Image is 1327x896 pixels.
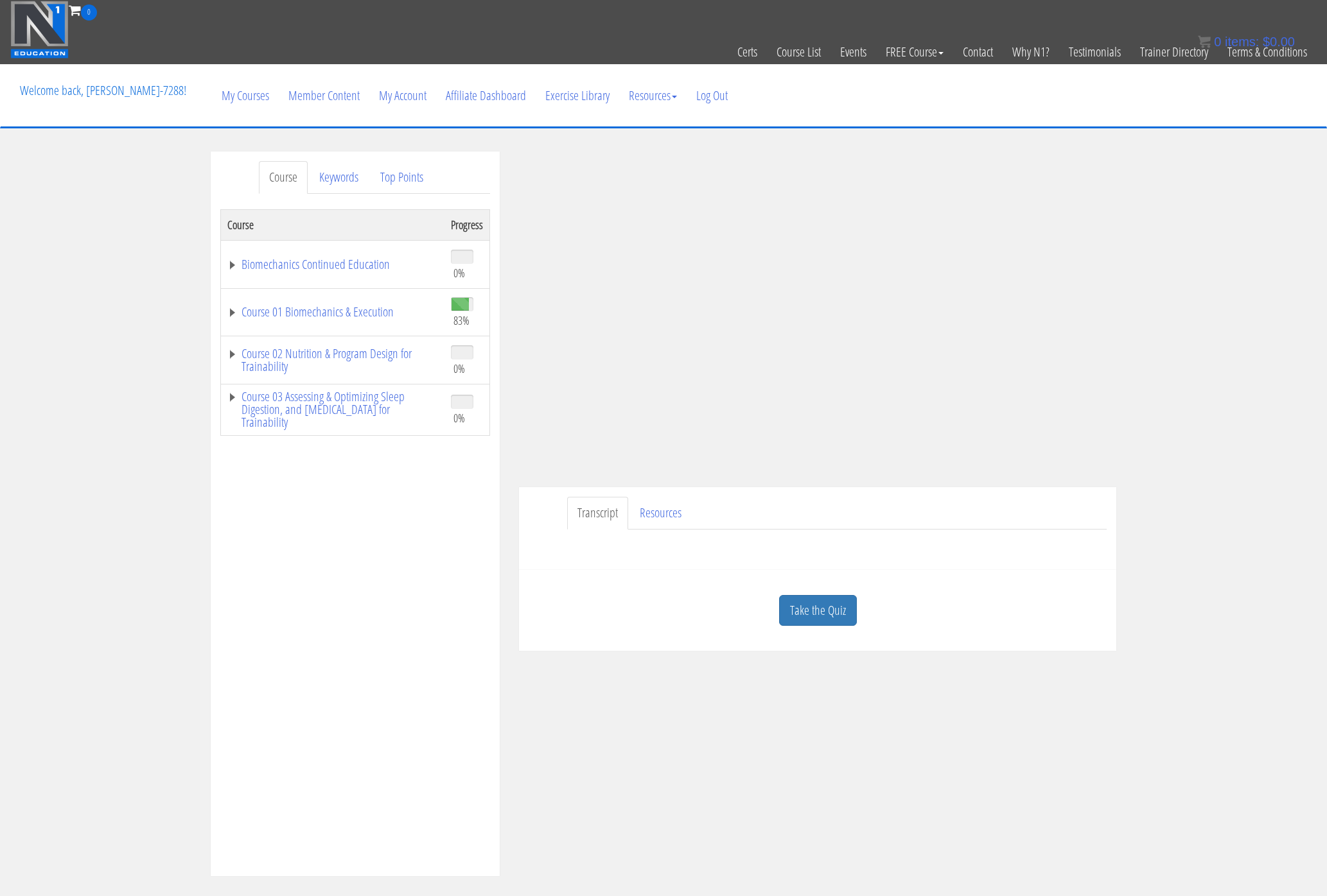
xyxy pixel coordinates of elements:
[1263,35,1270,49] span: $
[369,65,436,126] a: My Account
[767,21,830,83] a: Course List
[444,209,490,240] th: Progress
[227,306,438,318] a: Course 01 Biomechanics & Execution
[1198,35,1211,48] img: icon11.png
[1059,21,1130,83] a: Testimonials
[453,411,465,425] span: 0%
[81,4,97,21] span: 0
[436,65,536,126] a: Affiliate Dashboard
[212,65,279,126] a: My Courses
[221,209,445,240] th: Course
[1130,21,1218,83] a: Trainer Directory
[1003,21,1059,83] a: Why N1?
[876,21,953,83] a: FREE Course
[536,65,619,126] a: Exercise Library
[279,65,369,126] a: Member Content
[10,65,196,116] p: Welcome back, [PERSON_NAME]-7288!
[1218,21,1317,83] a: Terms & Conditions
[69,1,97,19] a: 0
[370,161,434,194] a: Top Points
[779,595,857,626] a: Take the Quiz
[619,65,687,126] a: Resources
[453,266,465,280] span: 0%
[453,361,465,375] span: 0%
[227,347,438,373] a: Course 02 Nutrition & Program Design for Trainability
[259,161,308,194] a: Course
[10,1,69,58] img: n1-education
[227,258,438,271] a: Biomechanics Continued Education
[953,21,1003,83] a: Contact
[728,21,767,83] a: Certs
[1198,35,1295,49] a: 0 items: $0.00
[830,21,876,83] a: Events
[453,313,470,327] span: 83%
[629,497,692,530] a: Resources
[309,161,369,194] a: Keywords
[567,497,628,530] a: Transcript
[687,65,737,126] a: Log Out
[1263,35,1295,49] bdi: 0.00
[1214,35,1221,49] span: 0
[1225,35,1259,49] span: items:
[227,390,438,429] a: Course 03 Assessing & Optimizing Sleep Digestion, and [MEDICAL_DATA] for Trainability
